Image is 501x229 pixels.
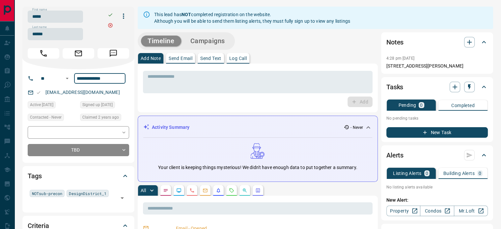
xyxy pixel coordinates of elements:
label: First name [32,8,47,12]
svg: Calls [189,188,195,193]
span: Call [28,48,59,59]
svg: Agent Actions [255,188,261,193]
p: Your client is keeping things mysterious! We didn't have enough data to put together a summary. [158,164,357,171]
p: Log Call [229,56,247,61]
span: NOTsub-precon [32,190,62,197]
p: 0 [420,103,423,107]
span: Email [63,48,94,59]
svg: Opportunities [242,188,247,193]
div: Tasks [386,79,488,95]
div: Wed Dec 14 2022 [80,101,129,110]
h2: Notes [386,37,404,47]
div: Activity Summary- Never [143,121,372,133]
p: Send Email [169,56,192,61]
svg: Lead Browsing Activity [176,188,181,193]
span: Message [97,48,129,59]
svg: Notes [163,188,168,193]
label: Last name [32,25,47,29]
div: Alerts [386,147,488,163]
span: Contacted - Never [30,114,62,121]
button: Open [118,193,127,203]
p: Completed [451,103,475,108]
p: Listing Alerts [393,171,422,176]
p: Pending [398,103,416,107]
h2: Tasks [386,82,403,92]
div: Tags [28,168,129,184]
a: Condos [420,206,454,216]
p: [STREET_ADDRESS][PERSON_NAME] [386,63,488,70]
strong: NOT [181,12,191,17]
button: New Task [386,127,488,138]
button: Open [63,74,71,82]
button: Campaigns [184,36,232,46]
p: Activity Summary [152,124,189,131]
p: Add Note [141,56,161,61]
svg: Emails [203,188,208,193]
div: This lead has completed registration on the website. Although you will be able to send them listi... [154,9,350,27]
p: No listing alerts available [386,184,488,190]
p: All [141,188,146,193]
svg: Email Valid [36,90,41,95]
span: DesignDistrict_1 [69,190,106,197]
p: 4:28 pm [DATE] [386,56,414,61]
div: Wed Dec 14 2022 [80,114,129,123]
p: 0 [426,171,428,176]
svg: Listing Alerts [216,188,221,193]
button: Timeline [141,36,181,46]
span: Signed up [DATE] [82,101,113,108]
a: [EMAIL_ADDRESS][DOMAIN_NAME] [45,90,120,95]
p: Building Alerts [443,171,475,176]
a: Mr.Loft [454,206,488,216]
h2: Tags [28,171,42,181]
p: - Never [350,125,363,130]
p: No pending tasks [386,113,488,123]
p: 0 [479,171,481,176]
span: Active [DATE] [30,101,53,108]
div: Wed Dec 14 2022 [28,101,77,110]
span: Claimed 2 years ago [82,114,119,121]
div: TBD [28,144,129,156]
div: Notes [386,34,488,50]
p: New Alert: [386,197,488,204]
svg: Requests [229,188,234,193]
a: Property [386,206,420,216]
h2: Alerts [386,150,404,160]
p: Send Text [200,56,221,61]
